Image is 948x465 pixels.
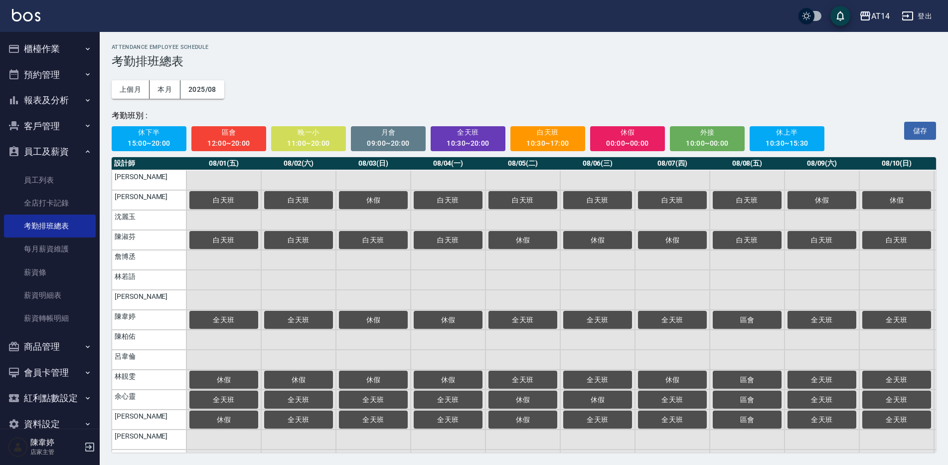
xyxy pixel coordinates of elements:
[189,311,258,329] button: 全天班
[4,62,96,88] button: 預約管理
[635,157,710,170] th: 08/07(四)
[112,250,186,270] td: 詹博丞
[423,316,473,324] span: 休假
[638,231,707,249] button: 休假
[638,391,707,409] button: 全天班
[119,137,180,150] div: 15:00~20:00
[339,191,408,209] button: 休假
[788,391,856,409] button: 全天班
[264,191,333,209] button: 白天班
[785,157,859,170] th: 08/09(六)
[862,311,931,329] button: 全天班
[859,157,934,170] th: 08/10(日)
[112,290,186,310] td: [PERSON_NAME]
[112,80,150,99] button: 上個月
[112,350,186,370] td: 呂韋倫
[264,231,333,249] button: 白天班
[563,391,632,409] button: 休假
[710,157,785,170] th: 08/08(五)
[722,396,772,404] span: 區會
[339,391,408,409] button: 全天班
[498,236,548,244] span: 休假
[488,371,557,389] button: 全天班
[757,137,818,150] div: 10:30~15:30
[150,80,180,99] button: 本月
[488,311,557,329] button: 全天班
[423,236,473,244] span: 白天班
[904,122,936,140] button: 儲存
[199,376,249,384] span: 休假
[112,370,186,390] td: 林靚雯
[862,411,931,429] button: 全天班
[271,126,346,151] button: 晚一小11:00~20:00
[517,126,579,139] span: 白天班
[797,396,847,404] span: 全天班
[199,416,249,424] span: 休假
[788,231,856,249] button: 白天班
[517,137,579,150] div: 10:30~17:00
[797,316,847,324] span: 全天班
[191,126,266,151] button: 區會12:00~20:00
[573,416,623,424] span: 全天班
[713,311,782,329] button: 區會
[112,430,186,450] td: [PERSON_NAME]
[348,376,398,384] span: 休假
[722,196,772,204] span: 白天班
[573,376,623,384] span: 全天班
[722,236,772,244] span: 白天班
[112,270,186,290] td: 林若語
[112,210,186,230] td: 沈麗玉
[189,411,258,429] button: 休假
[414,391,482,409] button: 全天班
[638,371,707,389] button: 休假
[414,231,482,249] button: 白天班
[4,385,96,411] button: 紅利點數設定
[722,416,772,424] span: 區會
[573,316,623,324] span: 全天班
[112,54,936,68] h3: 考勤排班總表
[647,396,697,404] span: 全天班
[339,311,408,329] button: 休假
[862,391,931,409] button: 全天班
[788,371,856,389] button: 全天班
[180,80,224,99] button: 2025/08
[485,157,560,170] th: 08/05(二)
[498,316,548,324] span: 全天班
[788,411,856,429] button: 全天班
[274,196,323,204] span: 白天班
[414,191,482,209] button: 白天班
[563,371,632,389] button: 全天班
[4,87,96,113] button: 報表及分析
[4,334,96,360] button: 商品管理
[30,438,81,448] h5: 陳韋婷
[348,236,398,244] span: 白天班
[189,191,258,209] button: 白天班
[573,236,623,244] span: 休假
[638,191,707,209] button: 白天班
[278,126,339,139] span: 晚一小
[872,376,922,384] span: 全天班
[112,410,186,430] td: [PERSON_NAME]
[797,236,847,244] span: 白天班
[119,126,180,139] span: 休下半
[112,44,936,50] h2: ATTENDANCE EMPLOYEE SCHEDULE
[677,137,738,150] div: 10:00~00:00
[4,36,96,62] button: 櫃檯作業
[647,376,697,384] span: 休假
[757,126,818,139] span: 休上半
[573,196,623,204] span: 白天班
[4,237,96,260] a: 每月薪資維護
[647,196,697,204] span: 白天班
[112,230,186,250] td: 陳淑芬
[4,192,96,215] a: 全店打卡記錄
[189,391,258,409] button: 全天班
[274,416,323,424] span: 全天班
[351,126,426,151] button: 月會09:00~20:00
[510,126,585,151] button: 白天班10:30~17:00
[563,411,632,429] button: 全天班
[4,113,96,139] button: 客戶管理
[788,191,856,209] button: 休假
[713,231,782,249] button: 白天班
[722,316,772,324] span: 區會
[189,231,258,249] button: 白天班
